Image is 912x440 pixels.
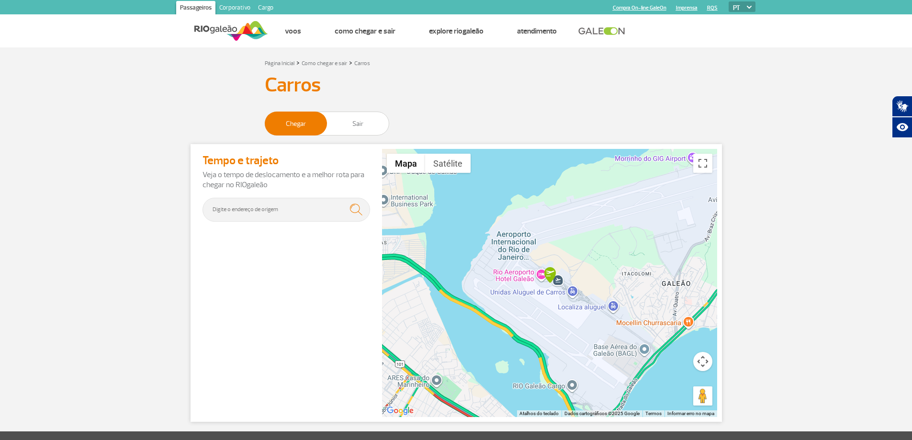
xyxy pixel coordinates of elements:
a: Carros [354,60,370,67]
a: Imprensa [676,5,698,11]
button: Arraste o Pegman até o mapa para abrir o Street View [693,386,712,406]
button: Abrir tradutor de língua de sinais. [892,96,912,117]
button: Abrir recursos assistivos. [892,117,912,138]
a: Corporativo [215,1,254,16]
span: Sair [327,112,389,135]
h3: Carros [265,73,648,97]
a: Página Inicial [265,60,294,67]
input: Digite o endereço de origem [203,198,370,222]
a: Termos [645,411,662,416]
button: Mostrar mapa de ruas [387,154,425,173]
span: Chegar [265,112,327,135]
a: > [296,57,300,68]
h4: Tempo e trajeto [203,154,370,168]
a: Compra On-line GaleOn [613,5,666,11]
a: Atendimento [517,26,557,36]
a: Explore RIOgaleão [429,26,484,36]
img: Google [384,405,416,417]
div: Plugin de acessibilidade da Hand Talk. [892,96,912,138]
a: Passageiros [176,1,215,16]
button: Atalhos do teclado [519,410,559,417]
a: Abrir esta área no Google Maps (abre uma nova janela) [384,405,416,417]
a: Como chegar e sair [335,26,395,36]
button: Mostrar imagens de satélite [425,154,471,173]
p: Veja o tempo de deslocamento e a melhor rota para chegar no RIOgaleão [203,170,370,190]
a: > [349,57,352,68]
a: Cargo [254,1,277,16]
button: Ativar a visualização em tela cheia [693,154,712,173]
a: Voos [285,26,301,36]
a: Informar erro no mapa [667,411,714,416]
button: Controles da câmera no mapa [693,352,712,371]
a: Como chegar e sair [302,60,347,67]
a: RQS [707,5,718,11]
span: Dados cartográficos ©2025 Google [564,411,640,416]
